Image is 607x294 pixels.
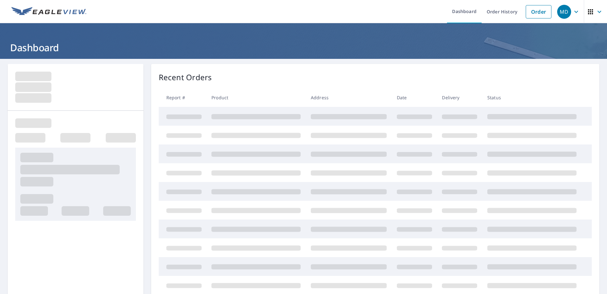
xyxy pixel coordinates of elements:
a: Order [526,5,551,18]
th: Status [482,88,582,107]
div: MD [557,5,571,19]
p: Recent Orders [159,72,212,83]
th: Delivery [437,88,482,107]
th: Report # [159,88,207,107]
h1: Dashboard [8,41,599,54]
th: Address [306,88,392,107]
th: Product [206,88,306,107]
img: EV Logo [11,7,86,17]
th: Date [392,88,437,107]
